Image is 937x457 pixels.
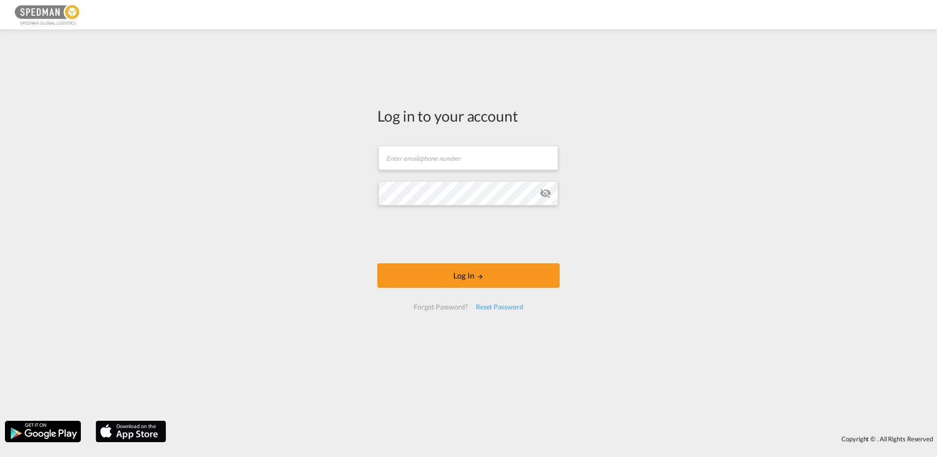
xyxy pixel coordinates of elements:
[410,298,471,316] div: Forgot Password?
[15,4,81,26] img: c12ca350ff1b11efb6b291369744d907.png
[95,420,167,443] img: apple.png
[378,146,558,170] input: Enter email/phone number
[4,420,82,443] img: google.png
[540,187,551,199] md-icon: icon-eye-off
[377,263,560,288] button: LOGIN
[472,298,527,316] div: Reset Password
[394,215,543,254] iframe: reCAPTCHA
[171,431,937,447] div: Copyright © . All Rights Reserved
[377,105,560,126] div: Log in to your account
